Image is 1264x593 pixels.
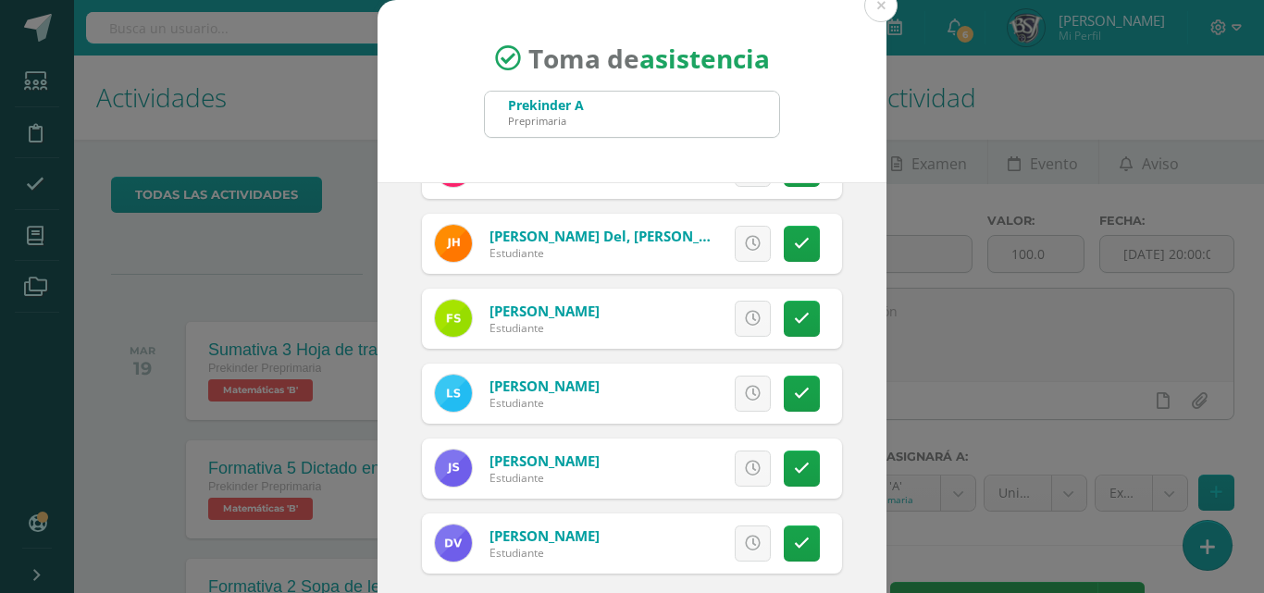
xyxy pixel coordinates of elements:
div: Preprimaria [508,114,584,128]
a: [PERSON_NAME] [489,302,600,320]
img: 4f1e070525d10b2638bd30cf3e61f391.png [435,450,472,487]
div: Estudiante [489,395,600,411]
span: Toma de [528,41,770,76]
div: Estudiante [489,320,600,336]
div: Prekinder A [508,96,584,114]
strong: asistencia [639,41,770,76]
input: Busca un grado o sección aquí... [485,92,779,137]
a: [PERSON_NAME] [489,451,600,470]
img: 802ed4f948a2ede8a607c7bac0b23a9b.png [435,300,472,337]
div: Estudiante [489,545,600,561]
img: b6f42f284206f50bfec6825db73c3d7a.png [435,225,472,262]
div: Estudiante [489,245,712,261]
a: [PERSON_NAME] [489,377,600,395]
a: [PERSON_NAME] del, [PERSON_NAME] [489,227,744,245]
img: d097eab22e2e52cbe4e0fdf0400cdf67.png [435,375,472,412]
img: c5b1840767eea7d66efc2c95694fe216.png [435,525,472,562]
div: Estudiante [489,470,600,486]
a: [PERSON_NAME] [489,526,600,545]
